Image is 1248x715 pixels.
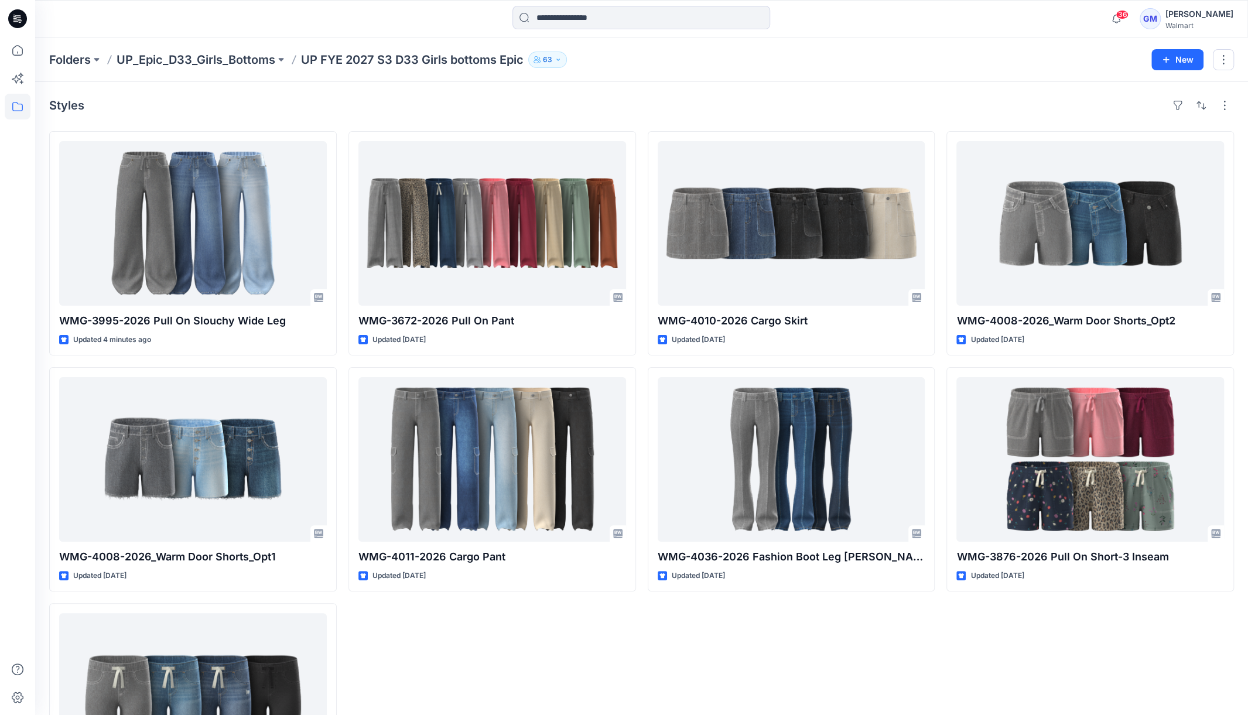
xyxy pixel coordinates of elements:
[658,377,925,542] a: WMG-4036-2026 Fashion Boot Leg Jean
[358,141,626,306] a: WMG-3672-2026 Pull On Pant
[956,377,1224,542] a: WMG-3876-2026 Pull On Short-3 Inseam
[956,141,1224,306] a: WMG-4008-2026_Warm Door Shorts_Opt2
[358,377,626,542] a: WMG-4011-2026 Cargo Pant
[117,52,275,68] a: UP_Epic_D33_Girls_Bottoms
[956,313,1224,329] p: WMG-4008-2026_Warm Door Shorts_Opt2
[528,52,567,68] button: 63
[59,377,327,542] a: WMG-4008-2026_Warm Door Shorts_Opt1
[301,52,524,68] p: UP FYE 2027 S3 D33 Girls bottoms Epic
[970,334,1024,346] p: Updated [DATE]
[59,313,327,329] p: WMG-3995-2026 Pull On Slouchy Wide Leg
[658,313,925,329] p: WMG-4010-2026 Cargo Skirt
[658,549,925,565] p: WMG-4036-2026 Fashion Boot Leg [PERSON_NAME]
[372,570,426,582] p: Updated [DATE]
[372,334,426,346] p: Updated [DATE]
[1116,10,1129,19] span: 36
[1165,21,1233,30] div: Walmart
[970,570,1024,582] p: Updated [DATE]
[358,549,626,565] p: WMG-4011-2026 Cargo Pant
[59,141,327,306] a: WMG-3995-2026 Pull On Slouchy Wide Leg
[73,334,151,346] p: Updated 4 minutes ago
[49,98,84,112] h4: Styles
[956,549,1224,565] p: WMG-3876-2026 Pull On Short-3 Inseam
[49,52,91,68] a: Folders
[73,570,126,582] p: Updated [DATE]
[658,141,925,306] a: WMG-4010-2026 Cargo Skirt
[672,334,725,346] p: Updated [DATE]
[1140,8,1161,29] div: GM
[672,570,725,582] p: Updated [DATE]
[1151,49,1203,70] button: New
[1165,7,1233,21] div: [PERSON_NAME]
[59,549,327,565] p: WMG-4008-2026_Warm Door Shorts_Opt1
[543,53,552,66] p: 63
[358,313,626,329] p: WMG-3672-2026 Pull On Pant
